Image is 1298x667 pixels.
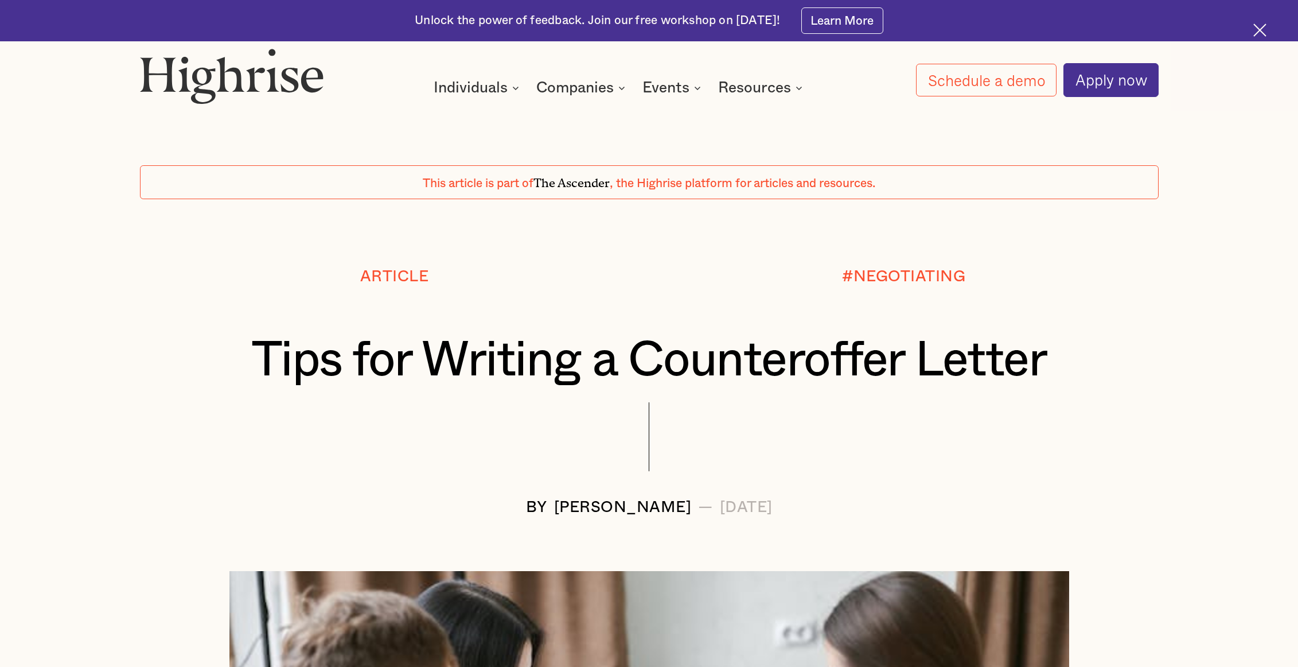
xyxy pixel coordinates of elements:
[360,268,429,285] div: Article
[698,499,713,516] div: —
[190,333,1109,387] h1: Tips for Writing a Counteroffer Letter
[610,177,876,189] span: , the Highrise platform for articles and resources.
[718,81,791,95] div: Resources
[423,177,533,189] span: This article is part of
[642,81,689,95] div: Events
[140,48,324,104] img: Highrise logo
[1253,24,1266,37] img: Cross icon
[526,499,547,516] div: BY
[536,81,614,95] div: Companies
[434,81,508,95] div: Individuals
[720,499,773,516] div: [DATE]
[842,268,965,285] div: #NEGOTIATING
[554,499,692,516] div: [PERSON_NAME]
[916,64,1057,97] a: Schedule a demo
[415,13,780,29] div: Unlock the power of feedback. Join our free workshop on [DATE]!
[533,173,610,187] span: The Ascender
[1063,63,1159,96] a: Apply now
[801,7,883,33] a: Learn More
